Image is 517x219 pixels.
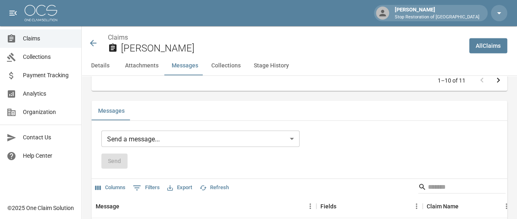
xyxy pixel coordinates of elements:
[469,38,507,54] a: AllClaims
[197,181,231,194] button: Refresh
[119,201,131,212] button: Sort
[490,72,506,89] button: Go to next page
[5,5,21,21] button: open drawer
[410,200,423,212] button: Menu
[25,5,57,21] img: ocs-logo-white-transparent.png
[96,195,119,218] div: Message
[320,195,336,218] div: Fields
[23,71,75,80] span: Payment Tracking
[418,181,506,195] div: Search
[131,181,162,194] button: Show filters
[92,101,507,121] div: related-list tabs
[23,89,75,98] span: Analytics
[438,76,466,85] p: 1–10 of 11
[395,14,479,21] p: Stop Restoration of [GEOGRAPHIC_DATA]
[23,53,75,61] span: Collections
[165,56,205,76] button: Messages
[101,131,300,147] div: Send a message...
[205,56,247,76] button: Collections
[23,133,75,142] span: Contact Us
[82,56,517,76] div: anchor tabs
[23,34,75,43] span: Claims
[93,181,128,194] button: Select columns
[316,195,423,218] div: Fields
[304,200,316,212] button: Menu
[92,101,131,121] button: Messages
[392,6,483,20] div: [PERSON_NAME]
[336,201,348,212] button: Sort
[119,56,165,76] button: Attachments
[247,56,295,76] button: Stage History
[23,152,75,160] span: Help Center
[459,201,470,212] button: Sort
[23,108,75,116] span: Organization
[108,33,463,42] nav: breadcrumb
[500,200,513,212] button: Menu
[7,204,74,212] div: © 2025 One Claim Solution
[165,181,194,194] button: Export
[423,195,513,218] div: Claim Name
[92,195,316,218] div: Message
[427,195,459,218] div: Claim Name
[121,42,463,54] h2: [PERSON_NAME]
[108,34,128,41] a: Claims
[82,56,119,76] button: Details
